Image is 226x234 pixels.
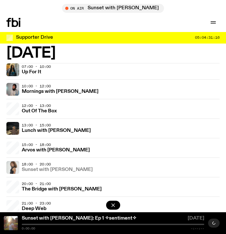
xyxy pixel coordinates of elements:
[22,227,35,230] span: 0:00:00
[22,167,93,172] h3: Sunset with [PERSON_NAME]
[22,142,51,147] span: 15:00 - 18:00
[22,127,91,133] a: Lunch with [PERSON_NAME]
[22,103,51,108] span: 12:00 - 13:00
[6,63,19,76] img: Ify - a Brown Skin girl with black braided twists, looking up to the side with her tongue stickin...
[22,69,41,75] a: Up For It
[6,200,19,213] a: An abstract artwork, in bright blue with amorphous shapes, illustrated shimmers and small drawn c...
[22,186,102,192] a: The Bridge with [PERSON_NAME]
[22,88,98,94] a: Mornings with [PERSON_NAME]
[22,128,91,133] h3: Lunch with [PERSON_NAME]
[22,205,46,211] a: Deep Web
[191,227,204,230] span: -:--:--
[22,84,51,89] span: 10:00 - 12:00
[22,123,51,128] span: 13:00 - 15:00
[22,187,102,192] h3: The Bridge with [PERSON_NAME]
[22,162,51,167] span: 18:00 - 20:00
[6,46,220,61] h2: [DATE]
[22,147,90,153] a: Arvos with [PERSON_NAME]
[22,109,57,114] h3: Out Of The Box
[22,89,98,94] h3: Mornings with [PERSON_NAME]
[22,166,93,172] a: Sunset with [PERSON_NAME]
[6,161,19,174] img: Tangela looks past her left shoulder into the camera with an inquisitive look. She is wearing a s...
[22,181,51,186] span: 20:00 - 21:00
[6,102,19,115] a: Matt and Kate stand in the music library and make a heart shape with one hand each.
[6,141,19,154] a: Lizzie Bowles is sitting in a bright green field of grass, with dark sunglasses and a black top. ...
[22,148,90,153] h3: Arvos with [PERSON_NAME]
[22,70,41,75] h3: Up For It
[22,216,136,221] a: Sunset with [PERSON_NAME]: Ep 1 ✧sentiment✧
[6,83,19,96] img: Kana Frazer is smiling at the camera with her head tilted slightly to her left. She wears big bla...
[16,35,53,40] h3: Supporter Drive
[6,122,19,135] img: Izzy Page stands above looking down at Opera Bar. She poses in front of the Harbour Bridge in the...
[62,4,164,13] button: On AirSunset with [PERSON_NAME]
[22,201,51,206] span: 21:00 - 23:00
[22,64,51,69] span: 07:00 - 10:00
[195,36,220,39] span: 05:04:31:16
[188,216,204,222] span: [DATE]
[22,206,46,211] h3: Deep Web
[22,108,57,114] a: Out Of The Box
